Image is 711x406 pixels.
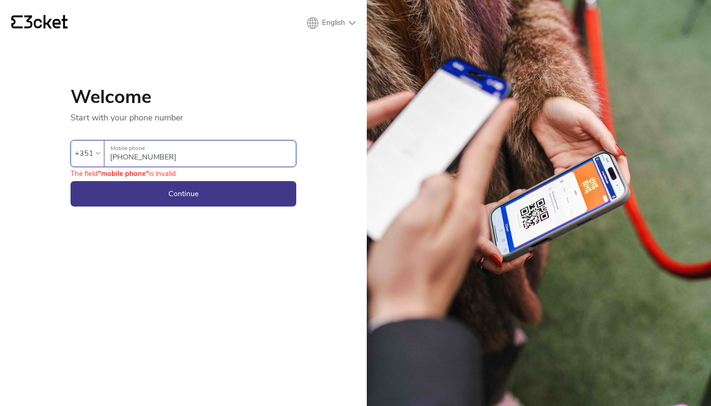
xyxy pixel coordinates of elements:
div: +351 [75,146,94,160]
button: Continue [71,181,296,207]
h1: Welcome [71,88,296,106]
input: Mobile phone [110,141,296,167]
b: "mobile phone" [98,169,149,178]
p: Start with your phone number [71,106,296,123]
a: {' '} [11,15,68,31]
label: Mobile phone [104,141,296,156]
div: The field is invalid [71,169,176,178]
g: {' '} [11,16,23,29]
